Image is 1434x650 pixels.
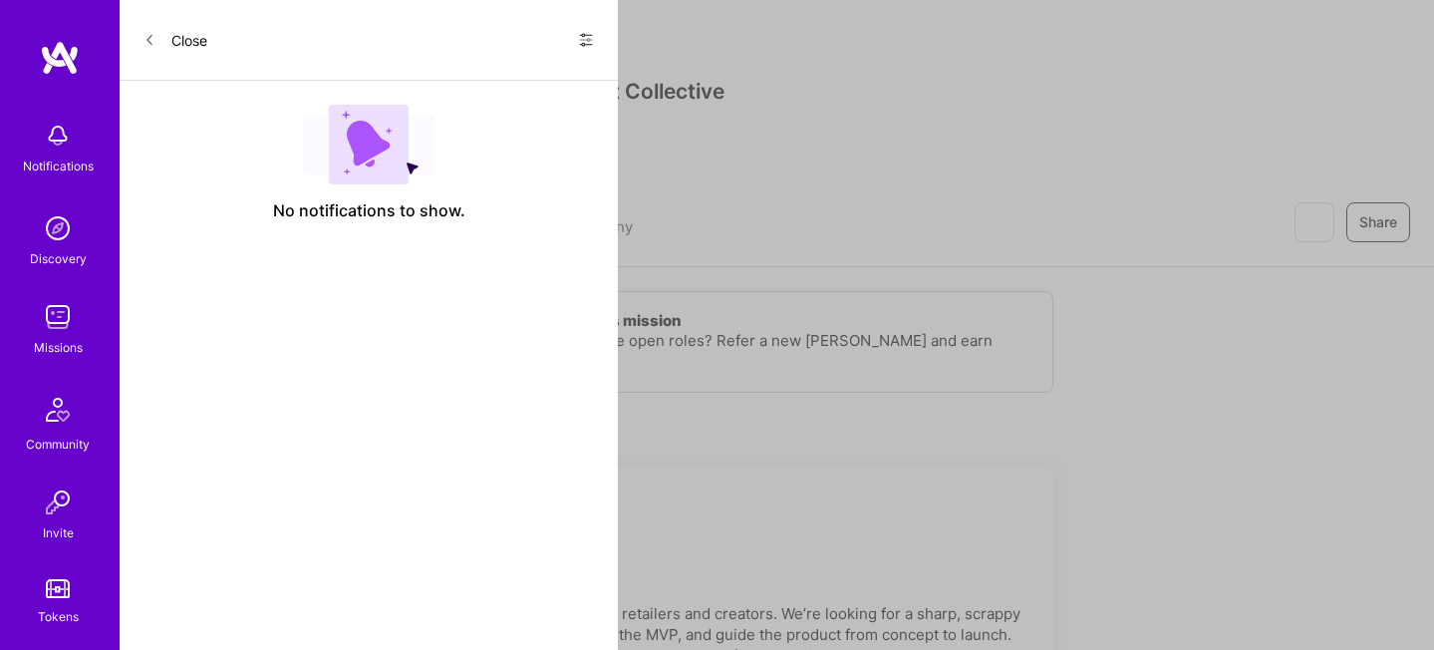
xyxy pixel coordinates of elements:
[34,386,82,434] img: Community
[38,208,78,248] img: discovery
[143,24,207,56] button: Close
[46,579,70,598] img: tokens
[43,522,74,543] div: Invite
[23,156,94,176] div: Notifications
[38,483,78,522] img: Invite
[273,200,465,221] span: No notifications to show.
[38,606,79,627] div: Tokens
[38,297,78,337] img: teamwork
[40,40,80,76] img: logo
[38,116,78,156] img: bell
[34,337,83,358] div: Missions
[30,248,87,269] div: Discovery
[26,434,90,455] div: Community
[303,105,434,184] img: empty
